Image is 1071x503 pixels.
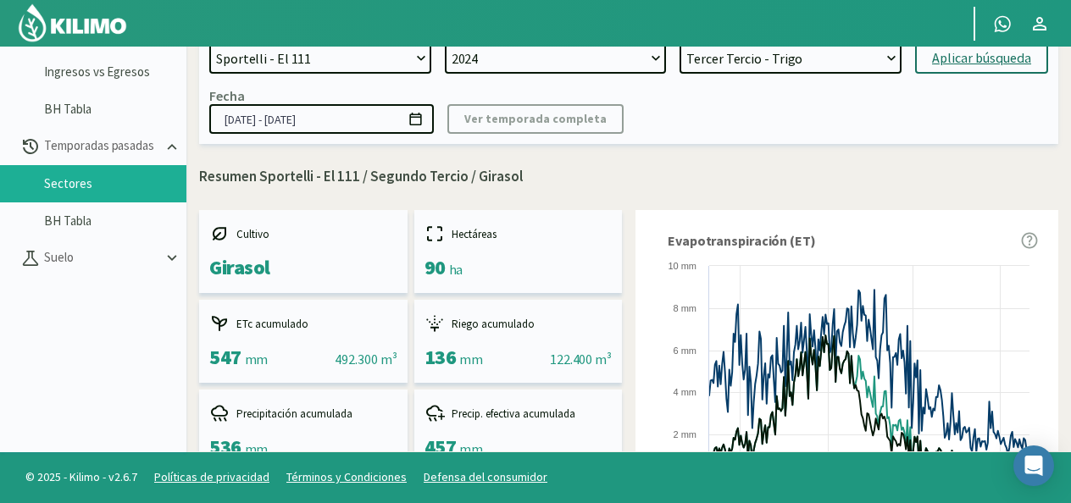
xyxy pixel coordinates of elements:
[915,43,1048,74] button: Aplicar búsqueda
[674,429,697,439] text: 2 mm
[209,87,245,104] div: Fecha
[209,254,270,280] span: Girasol
[459,351,482,368] span: mm
[209,313,397,334] div: ETc acumulado
[209,224,397,244] div: Cultivo
[424,469,547,484] a: Defensa del consumidor
[1013,445,1054,486] div: Open Intercom Messenger
[209,403,397,423] div: Precipitación acumulada
[459,440,482,457] span: mm
[674,345,697,356] text: 6 mm
[199,300,408,383] kil-mini-card: report-summary-cards.ACCUMULATED_ETC
[41,136,163,156] p: Temporadas pasadas
[44,213,186,229] a: BH Tabla
[668,261,696,271] text: 10 mm
[425,313,613,334] div: Riego acumulado
[209,344,241,370] span: 547
[44,176,186,191] a: Sectores
[17,3,128,43] img: Kilimo
[44,102,186,117] a: BH Tabla
[17,468,146,486] span: © 2025 - Kilimo - v2.6.7
[335,349,397,369] div: 492.300 m³
[414,210,623,293] kil-mini-card: report-summary-cards.HECTARES
[425,224,613,244] div: Hectáreas
[425,434,457,460] span: 457
[209,434,241,460] span: 536
[668,230,816,251] span: Evapotranspiración (ET)
[41,248,163,268] p: Suelo
[674,303,697,313] text: 8 mm
[674,387,697,397] text: 4 mm
[425,254,446,280] span: 90
[245,440,268,457] span: mm
[414,390,623,473] kil-mini-card: report-summary-cards.ACCUMULATED_EFFECTIVE_PRECIPITATION
[199,390,408,473] kil-mini-card: report-summary-cards.ACCUMULATED_PRECIPITATION
[209,104,434,134] input: dd/mm/yyyy - dd/mm/yyyy
[425,403,613,423] div: Precip. efectiva acumulada
[425,344,457,370] span: 136
[932,48,1031,69] div: Aplicar búsqueda
[199,210,408,293] kil-mini-card: report-summary-cards.CROP
[245,351,268,368] span: mm
[199,166,1058,188] p: Resumen Sportelli - El 111 / Segundo Tercio / Girasol
[449,261,463,278] span: ha
[550,349,612,369] div: 122.400 m³
[44,64,186,80] a: Ingresos vs Egresos
[286,469,407,484] a: Términos y Condiciones
[154,469,269,484] a: Políticas de privacidad
[414,300,623,383] kil-mini-card: report-summary-cards.ACCUMULATED_IRRIGATION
